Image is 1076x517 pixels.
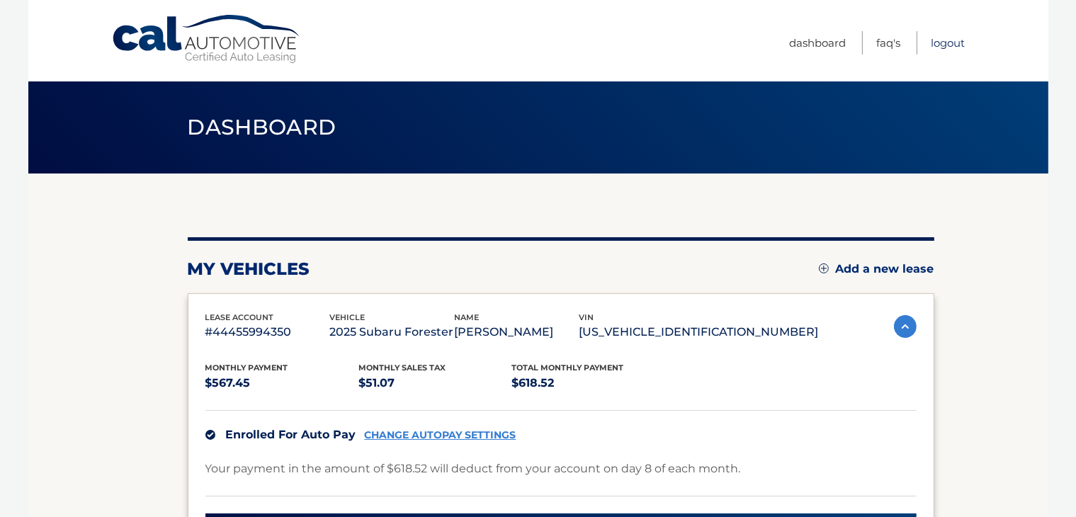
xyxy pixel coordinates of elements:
span: Dashboard [188,114,336,140]
p: 2025 Subaru Forester [330,322,455,342]
span: vehicle [330,312,366,322]
span: lease account [205,312,274,322]
span: Monthly sales Tax [358,363,446,373]
img: add.svg [819,263,829,273]
a: CHANGE AUTOPAY SETTINGS [365,429,516,441]
span: Total Monthly Payment [512,363,624,373]
a: Logout [931,31,965,55]
p: [US_VEHICLE_IDENTIFICATION_NUMBER] [579,322,819,342]
a: Cal Automotive [111,14,302,64]
span: Enrolled For Auto Pay [226,428,356,441]
a: FAQ's [877,31,901,55]
p: $51.07 [358,373,512,393]
p: $567.45 [205,373,359,393]
span: Monthly Payment [205,363,288,373]
p: #44455994350 [205,322,330,342]
p: [PERSON_NAME] [455,322,579,342]
img: check.svg [205,430,215,440]
h2: my vehicles [188,258,310,280]
span: vin [579,312,594,322]
span: name [455,312,480,322]
a: Dashboard [790,31,846,55]
a: Add a new lease [819,262,934,276]
p: $618.52 [512,373,666,393]
img: accordion-active.svg [894,315,917,338]
p: Your payment in the amount of $618.52 will deduct from your account on day 8 of each month. [205,459,741,479]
